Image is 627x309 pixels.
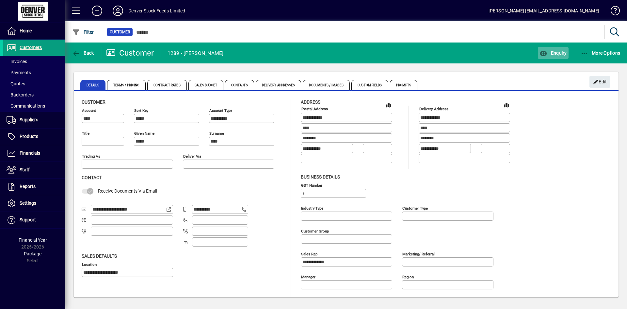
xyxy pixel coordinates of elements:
[3,67,65,78] a: Payments
[538,47,568,59] button: Enquiry
[98,188,157,194] span: Receive Documents Via Email
[80,80,105,90] span: Details
[82,175,102,180] span: Contact
[383,100,394,110] a: View on map
[188,80,223,90] span: Sales Budget
[3,145,65,162] a: Financials
[20,217,36,222] span: Support
[606,1,619,23] a: Knowledge Base
[351,80,388,90] span: Custom Fields
[134,108,148,113] mat-label: Sort key
[579,47,622,59] button: More Options
[72,50,94,56] span: Back
[82,108,96,113] mat-label: Account
[3,212,65,228] a: Support
[3,23,65,39] a: Home
[3,195,65,212] a: Settings
[20,200,36,206] span: Settings
[402,206,428,210] mat-label: Customer type
[82,253,117,259] span: Sales defaults
[256,80,301,90] span: Delivery Addresses
[7,103,45,109] span: Communications
[7,70,31,75] span: Payments
[20,134,38,139] span: Products
[87,5,107,17] button: Add
[301,174,340,180] span: Business details
[209,108,232,113] mat-label: Account Type
[225,80,254,90] span: Contacts
[71,47,96,59] button: Back
[3,89,65,100] a: Backorders
[20,167,30,172] span: Staff
[7,59,27,64] span: Invoices
[3,179,65,195] a: Reports
[301,183,322,187] mat-label: GST Number
[301,206,323,210] mat-label: Industry type
[82,131,89,136] mat-label: Title
[20,28,32,33] span: Home
[128,6,185,16] div: Denver Stock Feeds Limited
[593,77,607,87] span: Edit
[107,80,146,90] span: Terms / Pricing
[581,50,620,56] span: More Options
[82,154,100,159] mat-label: Trading as
[134,131,154,136] mat-label: Given name
[402,251,435,256] mat-label: Marketing/ Referral
[301,251,317,256] mat-label: Sales rep
[301,229,329,233] mat-label: Customer group
[106,48,154,58] div: Customer
[24,251,41,256] span: Package
[71,26,96,38] button: Filter
[110,29,130,35] span: Customer
[19,237,47,243] span: Financial Year
[7,81,25,86] span: Quotes
[301,274,315,279] mat-label: Manager
[209,131,224,136] mat-label: Surname
[390,80,418,90] span: Prompts
[107,5,128,17] button: Profile
[303,80,350,90] span: Documents / Images
[3,129,65,145] a: Products
[168,48,224,59] div: 1289 - [PERSON_NAME]
[3,162,65,178] a: Staff
[20,45,42,50] span: Customers
[589,76,610,88] button: Edit
[3,56,65,67] a: Invoices
[72,29,94,35] span: Filter
[3,78,65,89] a: Quotes
[402,274,414,279] mat-label: Region
[301,99,320,105] span: Address
[3,100,65,112] a: Communications
[147,80,186,90] span: Contract Rates
[20,150,40,156] span: Financials
[20,184,36,189] span: Reports
[7,92,34,97] span: Backorders
[3,112,65,128] a: Suppliers
[82,99,105,105] span: Customer
[489,6,599,16] div: [PERSON_NAME] [EMAIL_ADDRESS][DOMAIN_NAME]
[183,154,201,159] mat-label: Deliver via
[539,50,567,56] span: Enquiry
[82,262,97,266] mat-label: Location
[20,117,38,122] span: Suppliers
[501,100,512,110] a: View on map
[65,47,101,59] app-page-header-button: Back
